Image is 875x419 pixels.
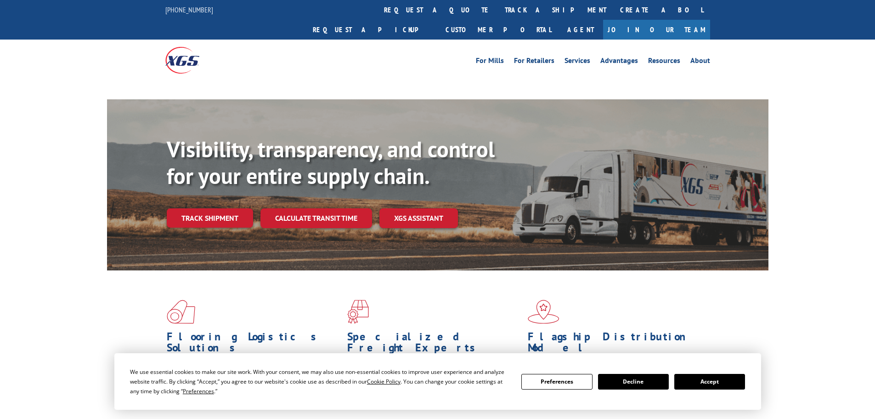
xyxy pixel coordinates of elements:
[130,367,510,396] div: We use essential cookies to make our site work. With your consent, we may also use non-essential ...
[600,57,638,67] a: Advantages
[367,378,401,385] span: Cookie Policy
[528,300,559,324] img: xgs-icon-flagship-distribution-model-red
[674,374,745,390] button: Accept
[347,300,369,324] img: xgs-icon-focused-on-flooring-red
[260,208,372,228] a: Calculate transit time
[690,57,710,67] a: About
[603,20,710,40] a: Join Our Team
[167,331,340,358] h1: Flooring Logistics Solutions
[379,208,458,228] a: XGS ASSISTANT
[167,135,495,190] b: Visibility, transparency, and control for your entire supply chain.
[521,374,592,390] button: Preferences
[167,300,195,324] img: xgs-icon-total-supply-chain-intelligence-red
[183,387,214,395] span: Preferences
[306,20,439,40] a: Request a pickup
[648,57,680,67] a: Resources
[558,20,603,40] a: Agent
[167,208,253,228] a: Track shipment
[598,374,669,390] button: Decline
[114,353,761,410] div: Cookie Consent Prompt
[439,20,558,40] a: Customer Portal
[476,57,504,67] a: For Mills
[528,331,701,358] h1: Flagship Distribution Model
[347,331,521,358] h1: Specialized Freight Experts
[165,5,213,14] a: [PHONE_NUMBER]
[565,57,590,67] a: Services
[514,57,554,67] a: For Retailers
